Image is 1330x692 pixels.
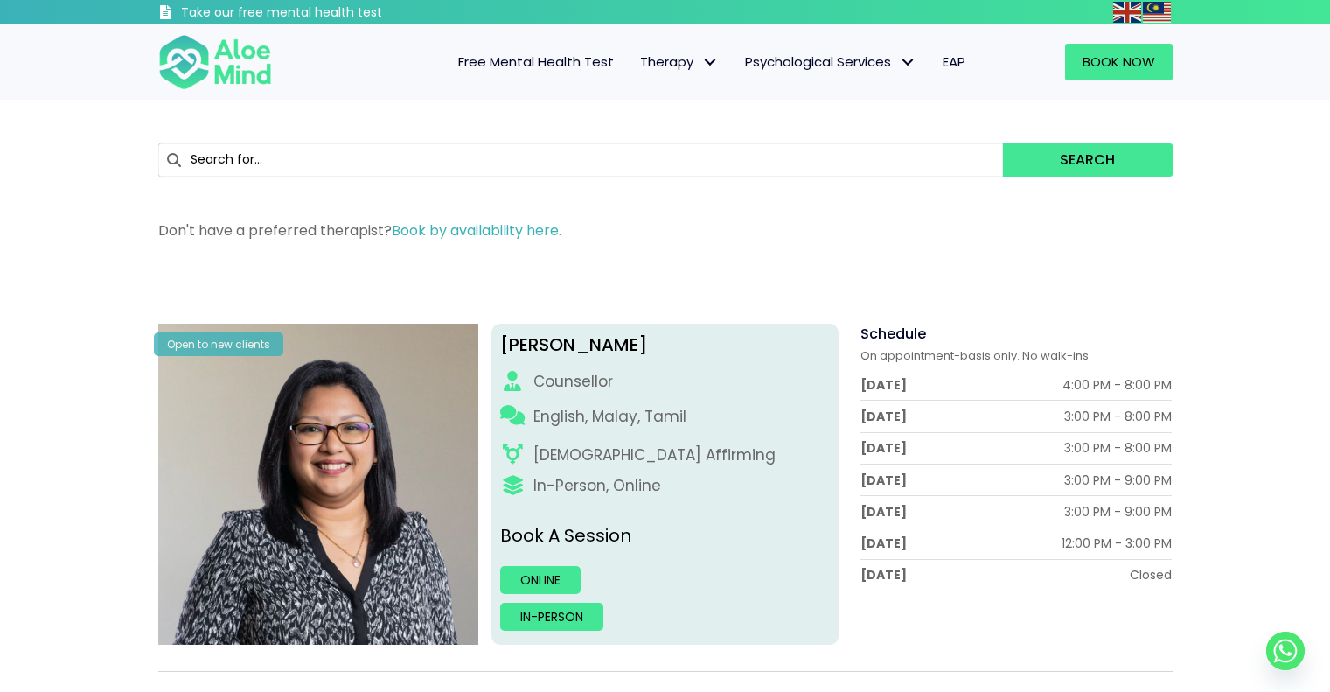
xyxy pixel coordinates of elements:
[1062,535,1172,552] div: 12:00 PM - 3:00 PM
[1065,44,1173,80] a: Book Now
[1266,632,1305,670] a: Whatsapp
[1143,2,1173,22] a: Malay
[860,347,1089,364] span: On appointment-basis only. No walk-ins
[181,4,476,22] h3: Take our free mental health test
[943,52,965,71] span: EAP
[533,444,776,466] div: [DEMOGRAPHIC_DATA] Affirming
[533,406,686,428] p: English, Malay, Tamil
[392,220,561,241] a: Book by availability here.
[1113,2,1141,23] img: en
[158,220,1173,241] p: Don't have a preferred therapist?
[158,33,272,91] img: Aloe mind Logo
[860,503,907,521] div: [DATE]
[1064,408,1172,425] div: 3:00 PM - 8:00 PM
[158,324,479,645] img: Sabrina
[930,44,978,80] a: EAP
[1083,52,1155,71] span: Book Now
[1064,503,1172,521] div: 3:00 PM - 9:00 PM
[860,439,907,457] div: [DATE]
[627,44,732,80] a: TherapyTherapy: submenu
[860,324,926,344] span: Schedule
[1003,143,1172,177] button: Search
[860,376,907,394] div: [DATE]
[860,472,907,489] div: [DATE]
[732,44,930,80] a: Psychological ServicesPsychological Services: submenu
[500,523,830,549] p: Book A Session
[1130,566,1172,584] div: Closed
[154,332,283,356] div: Open to new clients
[533,371,613,393] div: Counsellor
[158,143,1004,177] input: Search for...
[860,566,907,584] div: [DATE]
[895,50,921,75] span: Psychological Services: submenu
[1064,439,1172,457] div: 3:00 PM - 8:00 PM
[745,52,916,71] span: Psychological Services
[158,4,476,24] a: Take our free mental health test
[500,603,603,631] a: In-person
[1143,2,1171,23] img: ms
[640,52,719,71] span: Therapy
[500,566,581,594] a: Online
[1062,376,1172,394] div: 4:00 PM - 8:00 PM
[458,52,614,71] span: Free Mental Health Test
[1064,472,1172,489] div: 3:00 PM - 9:00 PM
[295,44,978,80] nav: Menu
[860,408,907,425] div: [DATE]
[533,475,661,497] div: In-Person, Online
[500,332,830,358] div: [PERSON_NAME]
[445,44,627,80] a: Free Mental Health Test
[698,50,723,75] span: Therapy: submenu
[860,535,907,552] div: [DATE]
[1113,2,1143,22] a: English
